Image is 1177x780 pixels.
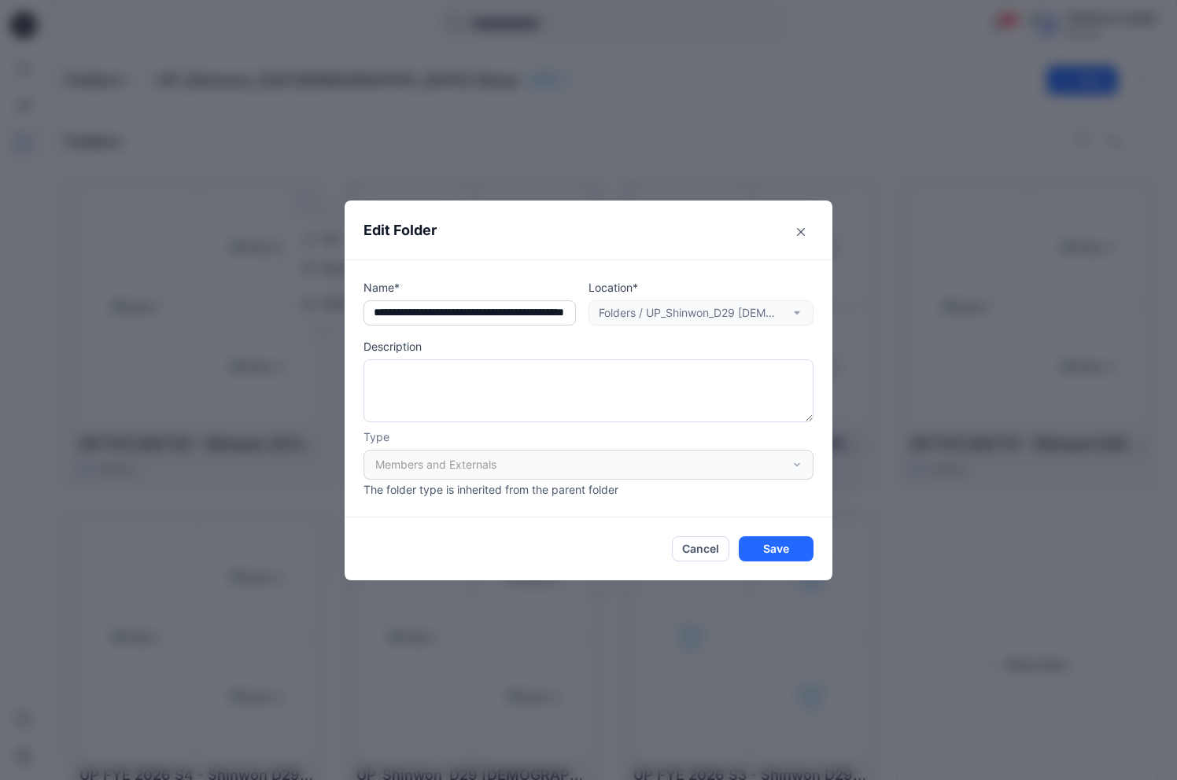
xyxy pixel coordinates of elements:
[788,219,814,245] button: Close
[672,536,729,561] button: Cancel
[363,481,814,498] p: The folder type is inherited from the parent folder
[588,279,814,296] p: Location*
[345,201,832,259] header: Edit Folder
[363,338,814,355] p: Description
[739,536,814,561] button: Save
[363,279,576,296] p: Name*
[363,429,814,445] p: Type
